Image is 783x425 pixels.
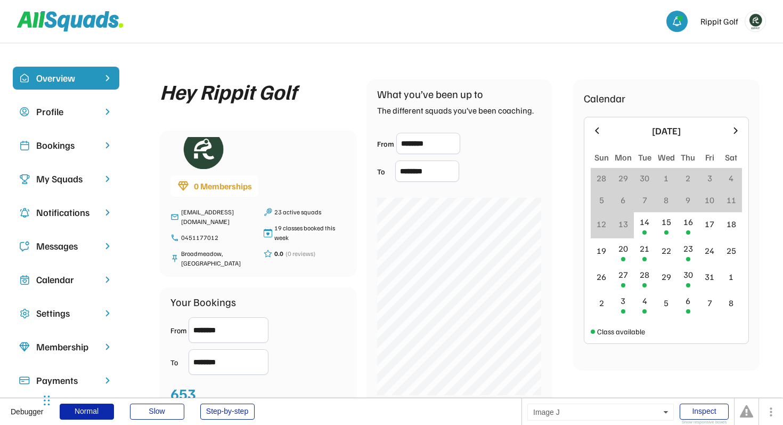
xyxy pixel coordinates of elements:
div: 4 [642,294,647,307]
div: The different squads you’ve been coaching. [377,104,534,117]
div: Thu [681,151,695,164]
div: From [170,325,186,336]
div: 22 [662,244,671,257]
div: To [170,357,186,368]
img: chevron-right%20copy%203.svg [102,73,113,83]
div: To [377,166,393,177]
img: Icon%20copy%208.svg [19,342,30,352]
div: 8 [664,194,668,206]
img: home-smile.svg [19,73,30,84]
div: Your Bookings [170,294,236,310]
div: From [377,138,394,149]
div: 26 [597,270,606,283]
div: Messages [36,239,96,253]
div: 27 [618,268,628,281]
div: 29 [662,270,671,283]
div: Slow [130,404,184,420]
div: Hey Rippit Golf [160,79,297,103]
div: 24 [705,244,714,257]
img: chevron-right.svg [102,275,113,285]
div: 9 [686,194,690,206]
div: Inspect [680,404,729,420]
img: Icon%20copy%2016.svg [19,308,30,319]
div: Calendar [36,272,96,287]
img: chevron-right.svg [102,140,113,150]
img: chevron-right.svg [102,241,113,251]
div: Profile [36,105,96,119]
div: 19 classes booked this week [274,223,346,243]
img: Icon%20copy%202.svg [19,140,30,151]
div: 7 [642,194,647,206]
img: chevron-right.svg [102,342,113,352]
div: 10 [705,194,714,206]
div: Settings [36,306,96,320]
div: 21 [640,242,649,255]
div: Tue [638,151,651,164]
div: 5 [599,194,604,206]
div: 23 [683,242,693,255]
div: Sat [725,151,737,164]
div: 7 [707,296,712,309]
div: 16 [683,215,693,228]
img: chevron-right.svg [102,107,113,117]
div: 1 [729,270,733,283]
img: Rippitlogov2_green.png [745,11,765,31]
div: 14 [640,215,649,228]
div: 13 [618,218,628,230]
div: Image J [527,404,674,421]
div: 653 [170,382,196,405]
img: bell-03%20%281%29.svg [672,16,682,27]
div: 18 [727,218,736,230]
img: chevron-right.svg [102,308,113,318]
img: Icon%20copy%205.svg [19,241,30,252]
div: 5 [664,296,668,309]
div: Rippit Golf [700,15,738,28]
div: Fri [705,151,714,164]
div: Payments [36,373,96,388]
div: 29 [618,172,628,185]
div: 6 [621,194,625,206]
div: (0 reviews) [286,249,315,259]
div: 19 [597,244,606,257]
div: Wed [658,151,675,164]
div: 30 [683,268,693,281]
div: Notifications [36,205,96,220]
div: Class available [597,326,645,337]
div: 11 [727,194,736,206]
div: Show responsive boxes [680,420,729,424]
div: 3 [621,294,625,307]
div: [EMAIL_ADDRESS][DOMAIN_NAME] [181,207,253,227]
div: What you’ve been up to [377,86,483,102]
div: Sun [594,151,609,164]
div: 31 [705,270,714,283]
div: 28 [597,172,606,185]
img: Icon%20copy%203.svg [19,174,30,185]
div: [DATE] [609,124,724,138]
div: 1 [664,172,668,185]
div: Calendar [584,90,625,106]
div: 12 [597,218,606,230]
div: 20 [618,242,628,255]
div: My Squads [36,172,96,186]
div: 3 [707,172,712,185]
div: 4 [729,172,733,185]
div: Overview [36,71,96,85]
div: Membership [36,340,96,354]
div: 6 [686,294,690,307]
div: 28 [640,268,649,281]
div: 2 [686,172,690,185]
div: 17 [705,218,714,230]
div: 23 active squads [274,207,346,217]
div: Mon [615,151,632,164]
div: Step-by-step [200,404,255,420]
div: Bookings [36,138,96,153]
div: 30 [640,172,649,185]
img: user-circle.svg [19,107,30,117]
img: chevron-right.svg [102,174,113,184]
img: Icon%20copy%204.svg [19,207,30,218]
div: 0 Memberships [194,180,252,193]
div: Broadmeadow, [GEOGRAPHIC_DATA] [181,249,253,268]
img: Rippitlogov2_green.png [170,137,234,169]
div: 8 [729,296,733,309]
div: 25 [727,244,736,257]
